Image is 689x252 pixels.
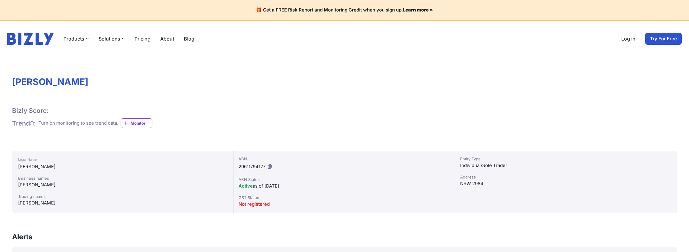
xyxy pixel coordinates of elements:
div: Business names [18,175,227,181]
a: About [160,35,174,42]
span: Active [239,183,253,189]
span: Monitor [131,120,152,126]
div: ABN [239,156,450,162]
div: Turn on monitoring to see trend data. [38,120,118,127]
div: [PERSON_NAME] [18,199,227,207]
div: Individual/Sole Trader [460,162,672,169]
div: GST Status [239,195,450,201]
button: Products [63,35,89,42]
h1: Trend : [12,119,36,127]
a: Log in [621,35,635,42]
div: ABN Status [239,176,450,182]
div: [PERSON_NAME] [18,163,227,170]
a: Pricing [135,35,151,42]
a: Learn more » [403,7,433,13]
a: Blog [184,35,194,42]
div: Legal Name [18,156,227,163]
div: as of [DATE] [239,182,450,190]
div: Trading names [18,193,227,199]
h1: [PERSON_NAME] [12,76,677,87]
a: Try For Free [645,33,682,45]
div: Address [460,174,672,180]
h4: 🎁 Get a FREE Risk Report and Monitoring Credit when you sign up. [7,7,682,13]
a: Monitor [121,118,152,128]
h1: Bizly Score: [12,106,49,115]
h3: Alerts [12,232,32,242]
span: Not registered [239,201,270,207]
div: [PERSON_NAME] [18,181,227,188]
div: NSW 2084 [460,180,672,187]
div: Entity Type [460,156,672,162]
button: Solutions [99,35,125,42]
span: 29611794127 [239,164,265,169]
